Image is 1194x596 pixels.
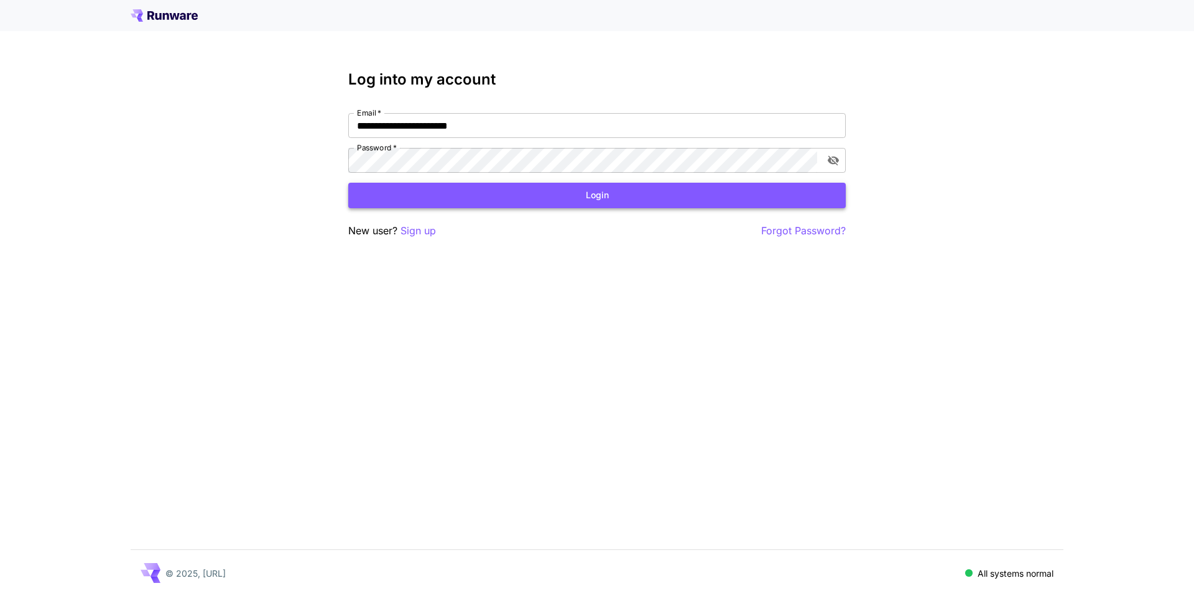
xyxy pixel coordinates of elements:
h3: Log into my account [348,71,846,88]
p: All systems normal [978,567,1053,580]
p: New user? [348,223,436,239]
label: Password [357,142,397,153]
label: Email [357,108,381,118]
button: toggle password visibility [822,149,845,172]
button: Forgot Password? [761,223,846,239]
button: Login [348,183,846,208]
p: © 2025, [URL] [165,567,226,580]
button: Sign up [400,223,436,239]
